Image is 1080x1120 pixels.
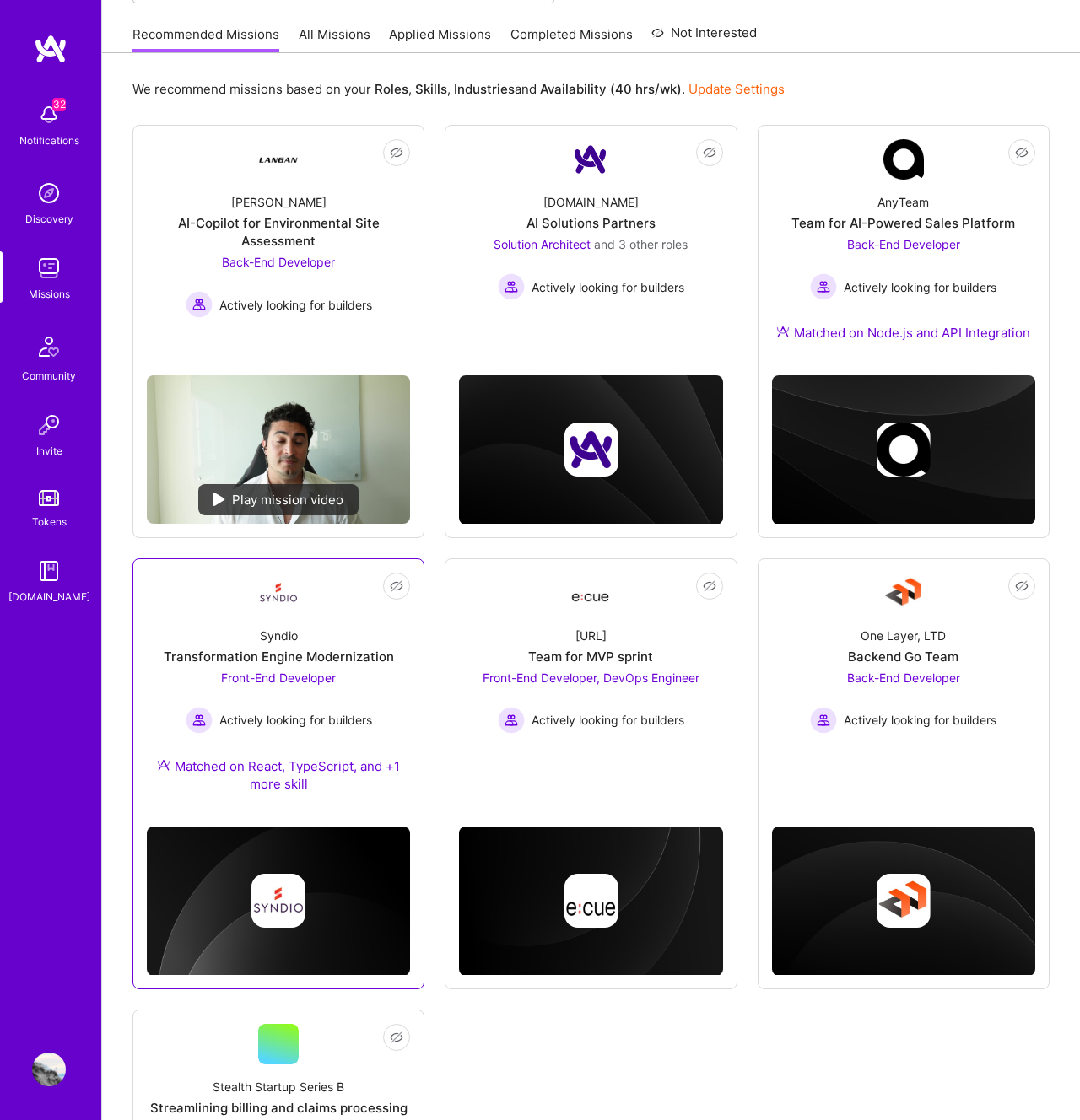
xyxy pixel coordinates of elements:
span: Back-End Developer [847,670,960,685]
img: Company logo [564,423,618,477]
a: Company Logo[DOMAIN_NAME]AI Solutions PartnersSolution Architect and 3 other rolesActively lookin... [459,139,722,325]
i: icon EyeClosed [1015,579,1029,593]
div: Community [22,367,76,385]
a: Update Settings [688,81,785,97]
i: icon EyeClosed [1015,146,1029,159]
a: Company LogoOne Layer, LTDBackend Go TeamBack-End Developer Actively looking for buildersActively... [772,573,1035,767]
div: AnyTeam [877,193,929,211]
img: Community [29,326,69,367]
b: Availability (40 hrs/wk) [540,81,682,97]
span: and 3 other roles [594,237,688,251]
i: icon EyeClosed [390,1031,403,1044]
div: Tokens [32,513,67,530]
a: Applied Missions [389,25,491,53]
img: logo [34,34,67,64]
img: Invite [32,408,66,442]
a: Company Logo[PERSON_NAME]AI-Copilot for Environmental Site AssessmentBack-End Developer Actively ... [147,139,410,362]
img: cover [459,827,722,976]
a: Company LogoAnyTeamTeam for AI-Powered Sales PlatformBack-End Developer Actively looking for buil... [772,139,1035,362]
img: Actively looking for builders [498,707,525,734]
img: Company Logo [258,573,299,613]
span: 32 [52,98,66,111]
div: Backend Go Team [848,648,958,665]
div: Play mission video [198,484,359,515]
div: Missions [29,285,70,303]
span: Actively looking for builders [219,296,372,314]
b: Skills [415,81,447,97]
img: Company logo [877,874,931,928]
img: cover [772,375,1035,525]
img: Company Logo [570,139,611,180]
div: [PERSON_NAME] [231,193,327,211]
div: Matched on Node.js and API Integration [776,324,1030,342]
img: Actively looking for builders [498,273,525,300]
img: No Mission [147,375,410,524]
div: [URL] [575,627,607,644]
div: Transformation Engine Modernization [164,648,394,665]
img: Actively looking for builders [810,273,837,300]
img: tokens [39,490,59,506]
img: cover [459,375,722,525]
span: Back-End Developer [222,255,335,269]
img: cover [147,827,410,976]
img: Company Logo [570,578,611,608]
b: Industries [454,81,515,97]
img: User Avatar [32,1053,66,1086]
a: Company LogoSyndioTransformation Engine ModernizationFront-End Developer Actively looking for bui... [147,573,410,813]
img: Company Logo [883,139,924,180]
a: Completed Missions [510,25,633,53]
img: bell [32,98,66,132]
span: Actively looking for builders [532,278,684,296]
img: Company Logo [258,139,299,180]
b: Roles [375,81,408,97]
a: Recommended Missions [132,25,279,53]
div: One Layer, LTD [861,627,946,644]
p: We recommend missions based on your , , and . [132,80,785,98]
img: Company logo [877,423,931,477]
span: Solution Architect [494,237,591,251]
div: Matched on React, TypeScript, and +1 more skill [147,757,410,793]
img: play [213,493,225,506]
a: All Missions [299,25,370,53]
i: icon EyeClosed [703,146,716,159]
div: [DOMAIN_NAME] [8,588,90,606]
a: Company Logo[URL]Team for MVP sprintFront-End Developer, DevOps Engineer Actively looking for bui... [459,573,722,767]
div: Notifications [19,132,79,149]
img: Company logo [251,874,305,928]
i: icon EyeClosed [390,579,403,593]
img: Ateam Purple Icon [157,758,170,772]
div: Team for MVP sprint [528,648,653,665]
img: guide book [32,554,66,588]
span: Back-End Developer [847,237,960,251]
img: Company Logo [883,573,924,613]
span: Actively looking for builders [219,711,372,729]
div: Syndio [260,627,298,644]
span: Actively looking for builders [844,711,996,729]
span: Actively looking for builders [844,278,996,296]
i: icon EyeClosed [703,579,716,593]
a: User Avatar [28,1053,70,1086]
img: Actively looking for builders [186,291,213,318]
span: Actively looking for builders [532,711,684,729]
img: Ateam Purple Icon [776,325,790,338]
img: Actively looking for builders [810,707,837,734]
span: Front-End Developer [221,670,336,685]
div: AI Solutions Partners [526,214,656,232]
div: Stealth Startup Series B [213,1078,344,1096]
div: [DOMAIN_NAME] [543,193,639,211]
img: Actively looking for builders [186,707,213,734]
a: Not Interested [651,23,757,53]
div: AI-Copilot for Environmental Site Assessment [147,214,410,250]
div: Discovery [25,210,73,228]
img: cover [772,827,1035,976]
div: Team for AI-Powered Sales Platform [791,214,1015,232]
img: discovery [32,176,66,210]
div: Invite [36,442,62,460]
i: icon EyeClosed [390,146,403,159]
span: Front-End Developer, DevOps Engineer [483,670,699,685]
img: teamwork [32,251,66,285]
img: Company logo [564,874,618,928]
